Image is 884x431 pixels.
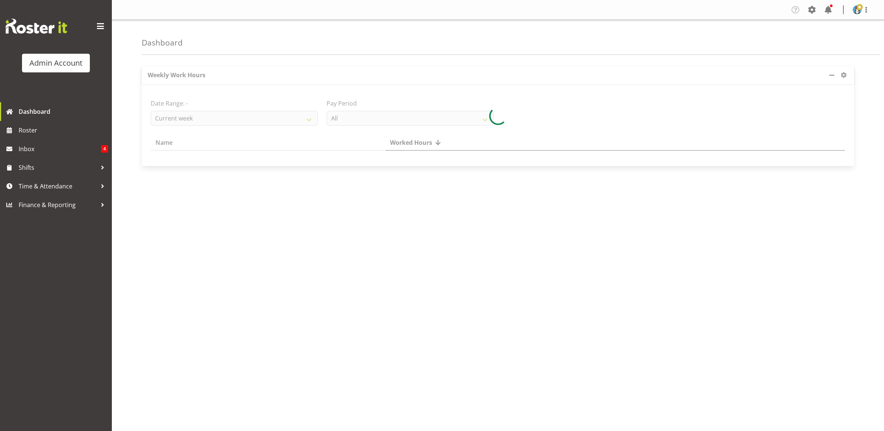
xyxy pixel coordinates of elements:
[19,181,97,192] span: Time & Attendance
[19,162,97,173] span: Shifts
[853,5,862,14] img: james-lebron5de889dd599a6789a5aeb57f8f705f8c.png
[142,38,183,47] h4: Dashboard
[101,145,108,153] span: 4
[19,106,108,117] span: Dashboard
[19,199,97,210] span: Finance & Reporting
[19,143,101,154] span: Inbox
[29,57,82,69] div: Admin Account
[19,125,108,136] span: Roster
[6,19,67,34] img: Rosterit website logo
